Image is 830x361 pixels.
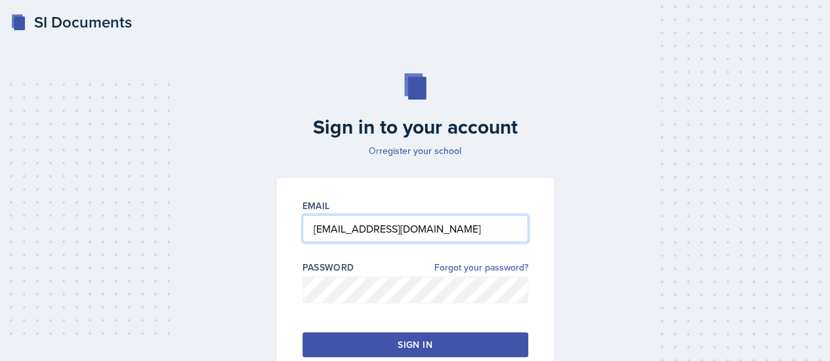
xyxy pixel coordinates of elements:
a: register your school [379,144,461,157]
div: Sign in [398,338,432,351]
a: Forgot your password? [434,261,528,275]
input: Email [302,215,528,242]
label: Password [302,261,354,274]
p: Or [268,144,562,157]
button: Sign in [302,332,528,357]
label: Email [302,199,330,212]
h2: Sign in to your account [268,115,562,139]
a: SI Documents [10,10,132,34]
